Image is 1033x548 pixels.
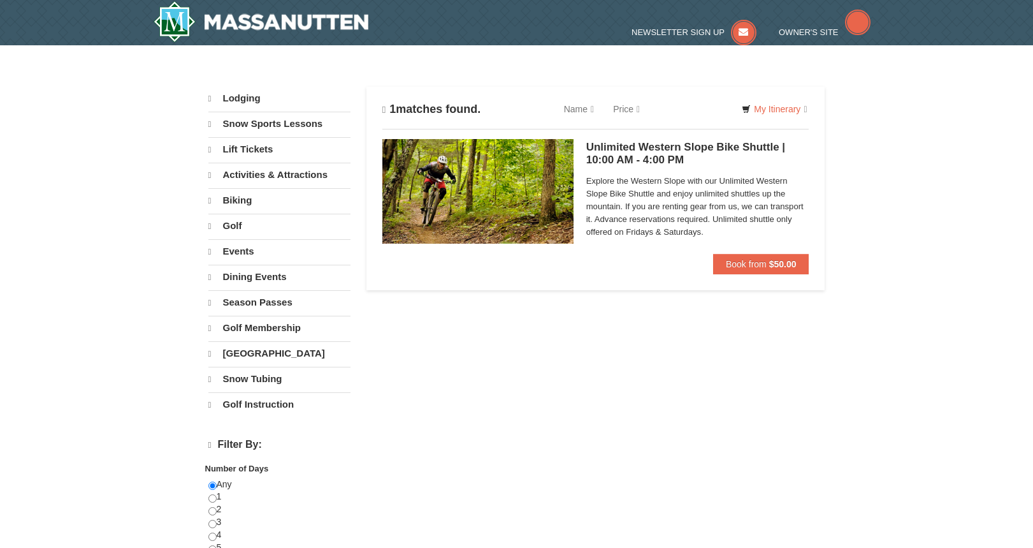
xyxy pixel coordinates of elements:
button: Book from $50.00 [713,254,809,274]
a: My Itinerary [733,100,815,119]
a: [GEOGRAPHIC_DATA] [208,341,350,366]
a: Golf [208,214,350,238]
a: Lift Tickets [208,137,350,161]
h5: Unlimited Western Slope Bike Shuttle | 10:00 AM - 4:00 PM [586,141,809,167]
a: Name [554,96,603,122]
a: Snow Sports Lessons [208,112,350,136]
span: Owner's Site [779,27,839,37]
img: Massanutten Resort Logo [154,1,369,42]
a: Season Passes [208,290,350,315]
a: Activities & Attractions [208,163,350,187]
a: Events [208,239,350,263]
a: Massanutten Resort [154,1,369,42]
a: Price [603,96,649,122]
a: Dining Events [208,265,350,289]
a: Biking [208,188,350,212]
h4: Filter By: [208,439,350,451]
a: Lodging [208,87,350,110]
img: 6619923-18-e7349e5b.jpg [382,139,574,244]
strong: Number of Days [205,464,269,473]
strong: $50.00 [769,259,797,269]
a: Owner's Site [779,27,870,37]
a: Golf Membership [208,316,350,340]
span: Newsletter Sign Up [632,27,725,37]
span: Book from [726,259,767,269]
a: Newsletter Sign Up [632,27,756,37]
a: Snow Tubing [208,367,350,391]
span: Explore the Western Slope with our Unlimited Western Slope Bike Shuttle and enjoy unlimited shutt... [586,175,809,239]
a: Golf Instruction [208,392,350,417]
